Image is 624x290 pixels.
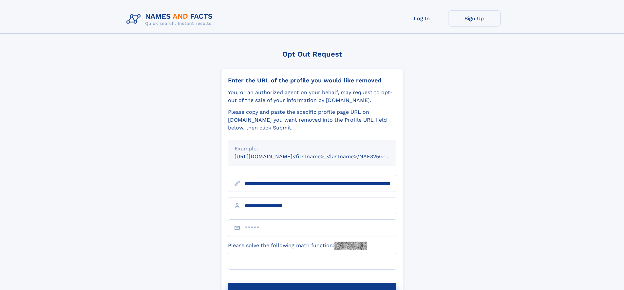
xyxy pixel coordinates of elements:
[235,145,390,153] div: Example:
[221,50,403,58] div: Opt Out Request
[124,10,218,28] img: Logo Names and Facts
[235,153,409,160] small: [URL][DOMAIN_NAME]<firstname>_<lastname>/NAF325G-xxxxxxxx
[448,10,501,26] a: Sign Up
[228,89,396,104] div: You, or an authorized agent on your behalf, may request to opt-out of the sale of your informatio...
[396,10,448,26] a: Log In
[228,77,396,84] div: Enter the URL of the profile you would like removed
[228,108,396,132] div: Please copy and paste the specific profile page URL on [DOMAIN_NAME] you want removed into the Pr...
[228,242,367,250] label: Please solve the following math function:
